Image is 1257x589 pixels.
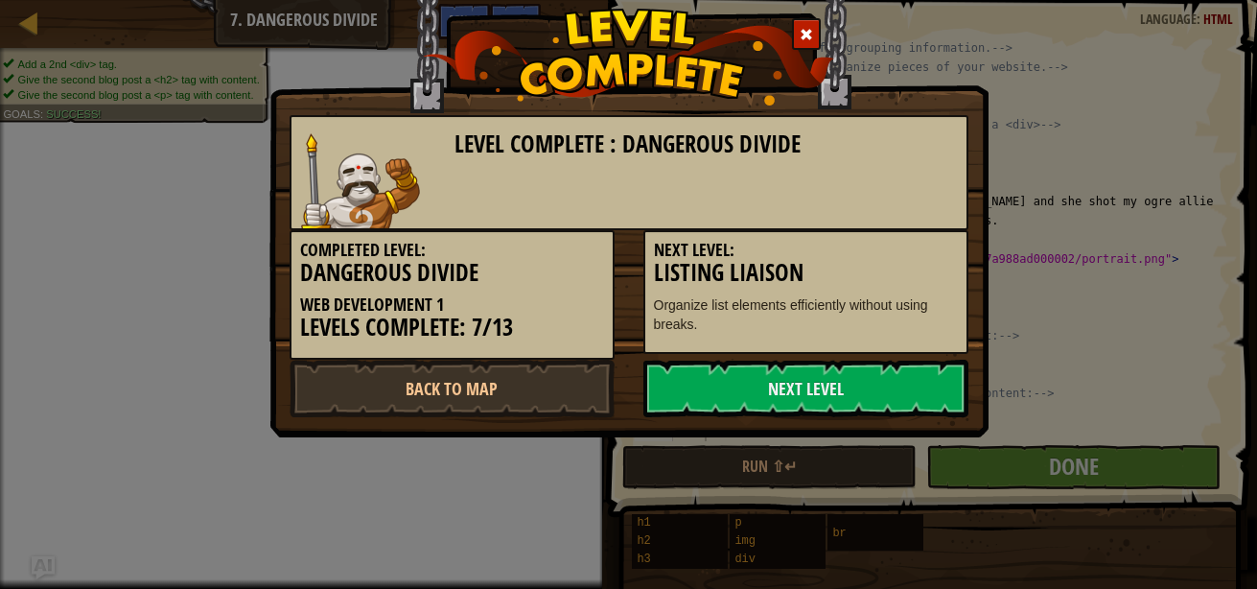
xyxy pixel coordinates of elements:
[300,260,604,286] h3: Dangerous Divide
[654,241,958,260] h5: Next Level:
[300,295,604,315] h5: Web Development 1
[290,360,615,417] a: Back to Map
[654,295,958,334] p: Organize list elements efficiently without using breaks.
[300,315,604,341] h3: Levels Complete: 7/13
[300,241,604,260] h5: Completed Level:
[654,260,958,286] h3: Listing Liaison
[454,131,958,157] h3: Level Complete : Dangerous Divide
[423,9,834,106] img: level_complete.png
[643,360,968,417] a: Next Level
[301,133,420,228] img: goliath.png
